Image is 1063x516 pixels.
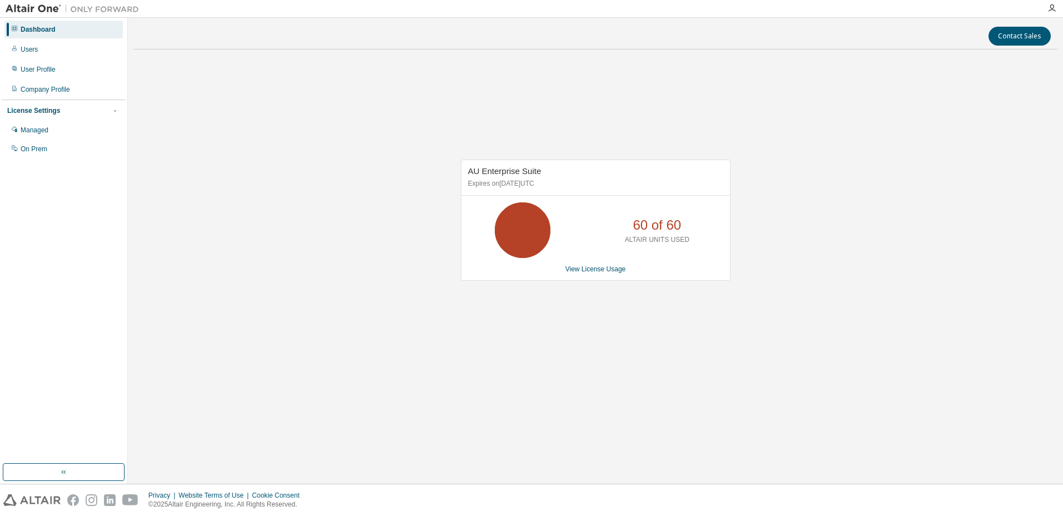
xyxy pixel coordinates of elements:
img: altair_logo.svg [3,494,61,506]
div: Users [21,45,38,54]
div: Website Terms of Use [178,491,252,500]
div: Company Profile [21,85,70,94]
div: License Settings [7,106,60,115]
p: ALTAIR UNITS USED [625,235,689,245]
img: youtube.svg [122,494,138,506]
img: instagram.svg [86,494,97,506]
p: Expires on [DATE] UTC [468,179,721,188]
img: facebook.svg [67,494,79,506]
div: Privacy [148,491,178,500]
span: AU Enterprise Suite [468,166,542,176]
div: Dashboard [21,25,56,34]
div: On Prem [21,145,47,153]
div: User Profile [21,65,56,74]
div: Cookie Consent [252,491,306,500]
img: linkedin.svg [104,494,116,506]
p: © 2025 Altair Engineering, Inc. All Rights Reserved. [148,500,306,509]
img: Altair One [6,3,145,14]
div: Managed [21,126,48,135]
a: View License Usage [565,265,626,273]
p: 60 of 60 [633,216,681,235]
button: Contact Sales [989,27,1051,46]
